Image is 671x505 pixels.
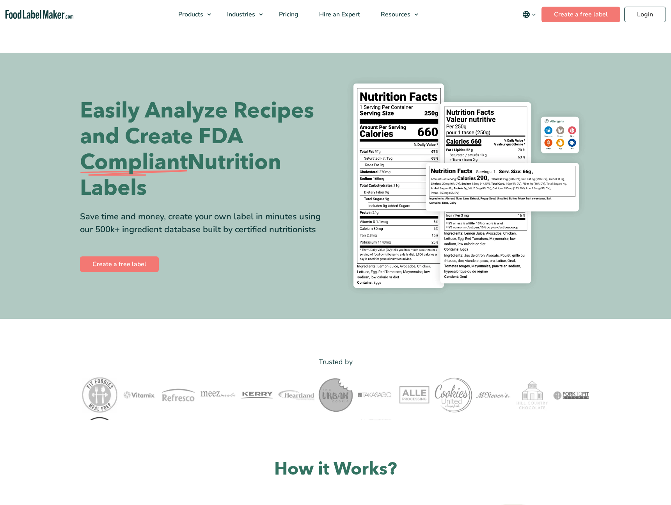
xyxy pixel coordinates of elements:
[80,256,159,272] a: Create a free label
[80,356,591,368] p: Trusted by
[378,10,411,19] span: Resources
[80,149,188,175] span: Compliant
[80,98,330,201] h1: Easily Analyze Recipes and Create FDA Nutrition Labels
[176,10,204,19] span: Products
[541,7,620,22] a: Create a free label
[317,10,361,19] span: Hire an Expert
[80,210,330,236] div: Save time and money, create your own label in minutes using our 500k+ ingredient database built b...
[277,10,299,19] span: Pricing
[80,458,591,481] h2: How it Works?
[225,10,256,19] span: Industries
[624,7,666,22] a: Login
